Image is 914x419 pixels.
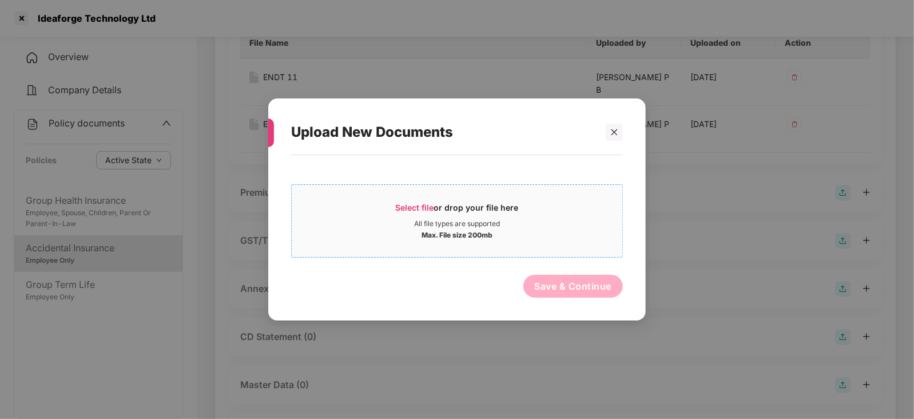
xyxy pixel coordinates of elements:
div: Max. File size 200mb [422,228,492,240]
div: or drop your file here [396,202,519,219]
span: Select file [396,203,434,212]
button: Save & Continue [523,275,623,298]
div: All file types are supported [414,219,500,228]
div: Upload New Documents [291,110,595,155]
span: Select fileor drop your file hereAll file types are supportedMax. File size 200mb [292,193,622,248]
span: close [610,128,618,136]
